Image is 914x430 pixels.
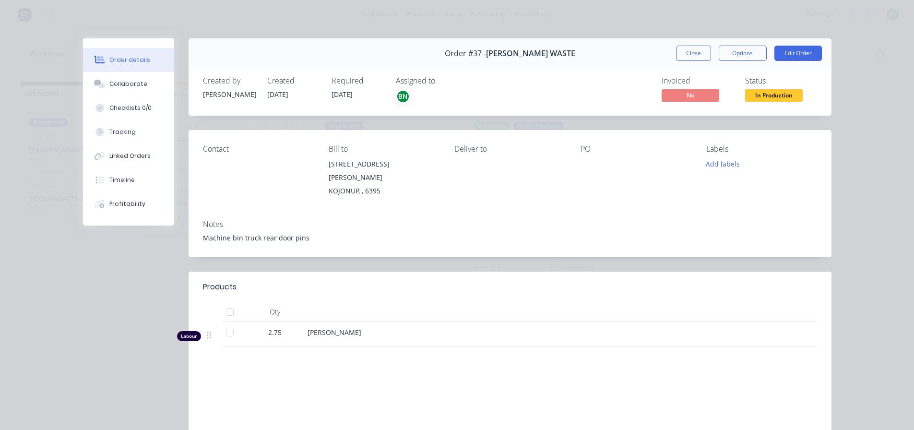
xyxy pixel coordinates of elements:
span: 2.75 [268,327,282,337]
div: Machine bin truck rear door pins [203,233,817,243]
div: Tracking [109,128,136,136]
span: [DATE] [267,90,288,99]
div: Qty [246,302,304,322]
button: Add labels [701,157,745,170]
button: In Production [745,89,803,104]
span: [DATE] [332,90,353,99]
button: Linked Orders [83,144,174,168]
div: [STREET_ADDRESS][PERSON_NAME]KOJONUP, , 6395 [329,157,439,198]
div: Contact [203,144,313,154]
span: [PERSON_NAME] WASTE [486,49,575,58]
div: [STREET_ADDRESS][PERSON_NAME] [329,157,439,184]
button: Collaborate [83,72,174,96]
div: Order details [109,56,150,64]
button: Profitability [83,192,174,216]
button: Checklists 0/0 [83,96,174,120]
div: Created by [203,76,256,85]
div: Timeline [109,176,135,184]
div: Status [745,76,817,85]
div: Checklists 0/0 [109,104,152,112]
button: Edit Order [774,46,822,61]
button: Timeline [83,168,174,192]
div: Labels [706,144,817,154]
div: Collaborate [109,80,147,88]
div: Bill to [329,144,439,154]
div: Products [203,281,237,293]
div: Created [267,76,320,85]
div: KOJONUP, , 6395 [329,184,439,198]
button: Close [676,46,711,61]
button: BN [396,89,410,104]
span: Order #37 - [445,49,486,58]
div: Invoiced [662,76,734,85]
div: Deliver to [454,144,565,154]
button: Order details [83,48,174,72]
div: [PERSON_NAME] [203,89,256,99]
div: Linked Orders [109,152,151,160]
div: Notes [203,220,817,229]
div: PO [581,144,691,154]
div: Assigned to [396,76,492,85]
div: Required [332,76,384,85]
span: In Production [745,89,803,101]
div: Labour [177,331,201,341]
button: Options [719,46,767,61]
button: Tracking [83,120,174,144]
span: No [662,89,719,101]
span: [PERSON_NAME] [308,328,361,337]
div: Profitability [109,200,145,208]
